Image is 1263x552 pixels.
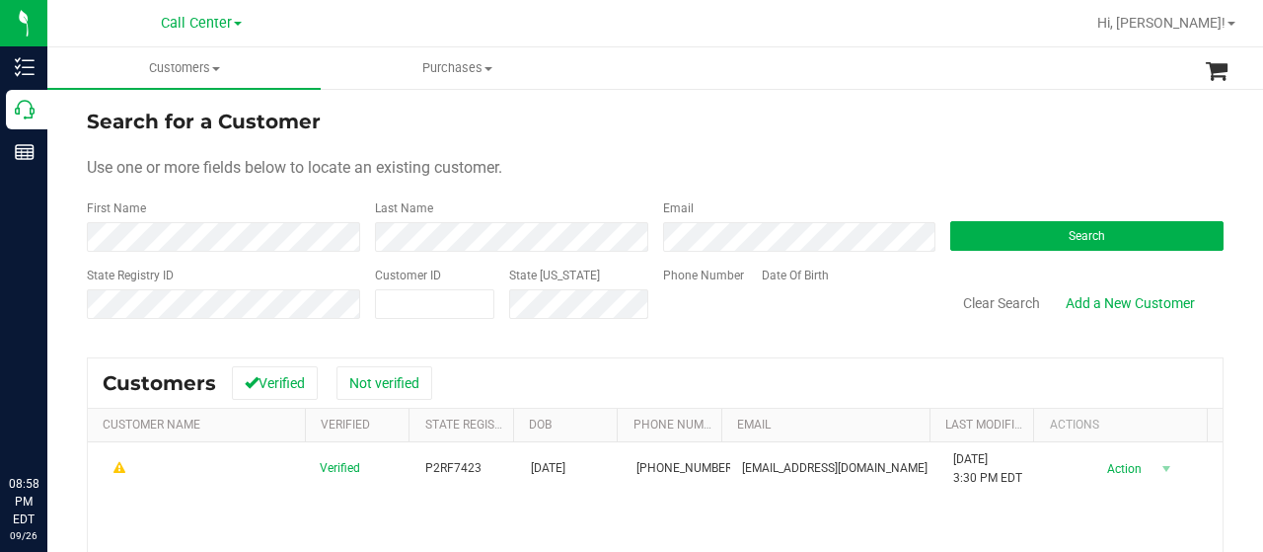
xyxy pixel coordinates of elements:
[232,366,318,400] button: Verified
[945,418,1029,432] a: Last Modified
[953,450,1022,488] span: [DATE] 3:30 PM EDT
[9,475,38,528] p: 08:58 PM EDT
[663,267,744,284] label: Phone Number
[1154,455,1179,483] span: select
[321,418,370,432] a: Verified
[762,267,829,284] label: Date Of Birth
[633,418,724,432] a: Phone Number
[663,199,694,217] label: Email
[103,371,216,395] span: Customers
[103,418,200,432] a: Customer Name
[375,199,433,217] label: Last Name
[161,15,232,32] span: Call Center
[1053,286,1208,320] a: Add a New Customer
[737,418,771,432] a: Email
[1097,15,1226,31] span: Hi, [PERSON_NAME]!
[47,47,321,89] a: Customers
[87,110,321,133] span: Search for a Customer
[87,199,146,217] label: First Name
[950,221,1224,251] button: Search
[636,459,735,478] span: [PHONE_NUMBER]
[509,267,600,284] label: State [US_STATE]
[87,267,174,284] label: State Registry ID
[111,459,128,478] div: Warning - Level 1
[322,59,593,77] span: Purchases
[1090,455,1154,483] span: Action
[1050,418,1200,432] div: Actions
[15,142,35,162] inline-svg: Reports
[529,418,552,432] a: DOB
[742,459,928,478] span: [EMAIL_ADDRESS][DOMAIN_NAME]
[425,459,482,478] span: P2RF7423
[9,528,38,543] p: 09/26
[375,267,441,284] label: Customer ID
[425,418,529,432] a: State Registry Id
[336,366,432,400] button: Not verified
[58,391,82,415] iframe: Resource center unread badge
[950,286,1053,320] button: Clear Search
[320,459,360,478] span: Verified
[20,394,79,453] iframe: Resource center
[15,100,35,119] inline-svg: Call Center
[47,59,321,77] span: Customers
[15,57,35,77] inline-svg: Inventory
[531,459,565,478] span: [DATE]
[1069,229,1105,243] span: Search
[87,158,502,177] span: Use one or more fields below to locate an existing customer.
[321,47,594,89] a: Purchases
